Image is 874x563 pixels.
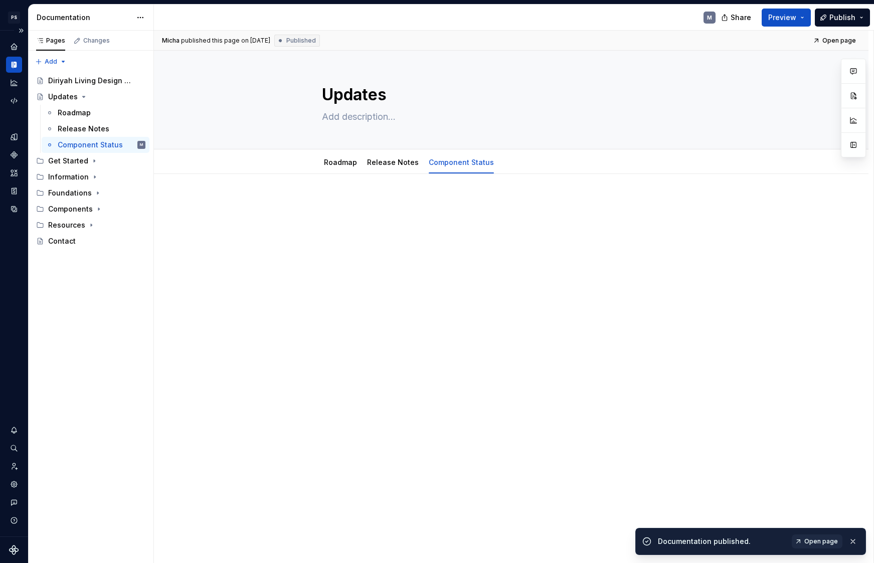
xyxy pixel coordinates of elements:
div: Get Started [32,153,149,169]
button: Preview [762,9,811,27]
div: Roadmap [320,151,361,172]
textarea: Updates [320,83,699,107]
button: Add [32,55,70,69]
div: Foundations [32,185,149,201]
button: Contact support [6,494,22,510]
div: Components [32,201,149,217]
a: Contact [32,233,149,249]
a: Data sources [6,201,22,217]
span: Micha [162,37,180,45]
div: Page tree [32,73,149,249]
div: Foundations [48,188,92,198]
svg: Supernova Logo [9,545,19,555]
div: M [140,140,143,150]
a: Code automation [6,93,22,109]
a: Open page [810,34,860,48]
div: Release Notes [58,124,109,134]
button: PS [2,7,26,28]
div: Diriyah Living Design System [48,76,131,86]
a: Diriyah Living Design System [32,73,149,89]
div: Resources [32,217,149,233]
span: Open page [822,37,856,45]
div: Contact [48,236,76,246]
a: Component StatusM [42,137,149,153]
div: Components [48,204,93,214]
span: Share [731,13,751,23]
span: Published [286,37,316,45]
a: Settings [6,476,22,492]
div: Component Status [58,140,123,150]
div: Component Status [425,151,498,172]
button: Notifications [6,422,22,438]
a: Invite team [6,458,22,474]
div: Information [48,172,89,182]
a: Assets [6,165,22,181]
div: Documentation published. [658,536,786,546]
button: Search ⌘K [6,440,22,456]
a: Release Notes [42,121,149,137]
div: Release Notes [363,151,423,172]
a: Documentation [6,57,22,73]
span: Publish [829,13,855,23]
div: Updates [48,92,78,102]
a: Storybook stories [6,183,22,199]
a: Roadmap [42,105,149,121]
div: Documentation [37,13,131,23]
a: Release Notes [367,158,419,166]
div: PS [8,12,20,24]
a: Open page [792,534,842,548]
div: Roadmap [58,108,91,118]
a: Components [6,147,22,163]
span: Preview [768,13,796,23]
a: Updates [32,89,149,105]
a: Roadmap [324,158,357,166]
div: Changes [83,37,110,45]
a: Analytics [6,75,22,91]
div: M [707,14,712,22]
button: Share [716,9,758,27]
div: Pages [36,37,65,45]
button: Publish [815,9,870,27]
span: Add [45,58,57,66]
a: Design tokens [6,129,22,145]
a: Component Status [429,158,494,166]
div: Resources [48,220,85,230]
a: Home [6,39,22,55]
div: published this page on [DATE] [181,37,270,45]
button: Expand sidebar [14,24,28,38]
span: Open page [804,537,838,545]
div: Information [32,169,149,185]
div: Get Started [48,156,88,166]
